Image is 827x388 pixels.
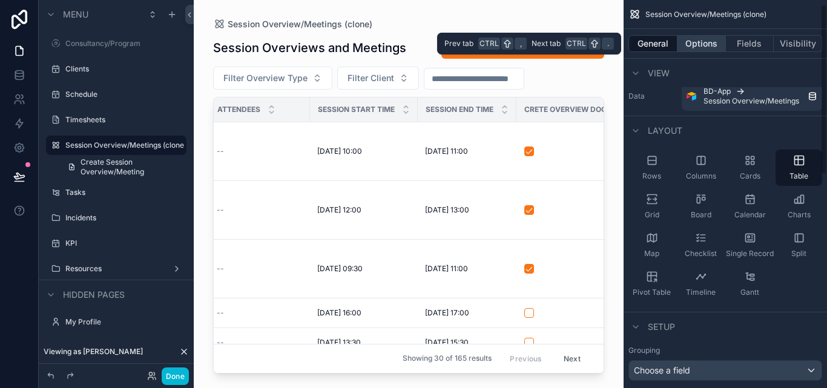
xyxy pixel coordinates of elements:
button: Visibility [774,35,822,52]
span: Menu [63,8,88,21]
span: Next tab [532,39,561,48]
button: Calendar [727,188,773,225]
span: [DATE] 10:00 [317,146,362,156]
span: Columns [686,171,716,181]
a: [DATE] 15:30 [425,338,509,347]
a: -- [217,308,303,318]
label: Data [628,91,677,101]
span: , [516,39,526,48]
label: Grouping [628,346,660,355]
button: Charts [776,188,822,225]
span: Hidden pages [63,289,125,301]
button: Single Record [727,227,773,263]
button: Checklist [677,227,724,263]
label: Resources [65,264,167,274]
span: [DATE] 11:00 [425,146,468,156]
span: Create Session Overview/Meeting [81,157,179,177]
a: [DATE] 09:30 [317,264,410,274]
span: Gantt [740,288,759,297]
a: -- [217,146,303,156]
a: -- [217,205,303,215]
label: Timesheets [65,115,184,125]
button: Gantt [727,266,773,302]
a: [DATE] 13:30 [317,338,410,347]
span: -- [217,338,224,347]
span: -- [217,146,224,156]
button: Choose a field [628,360,822,381]
button: Cards [727,150,773,186]
span: Viewing as [PERSON_NAME] [44,347,143,357]
span: View [648,67,670,79]
span: -- [217,264,224,274]
button: Table [776,150,822,186]
a: [DATE] 11:00 [425,146,509,156]
button: Columns [677,150,724,186]
span: [DATE] 17:00 [425,308,469,318]
span: Session Start Time [318,105,395,114]
a: -- [217,338,303,347]
span: [DATE] 13:00 [425,205,469,215]
a: Consultancy/Program [65,39,184,48]
button: Split [776,227,822,263]
span: [DATE] 13:30 [317,338,361,347]
span: Split [791,249,806,258]
span: Showing 30 of 165 results [403,354,492,364]
a: [DATE] 16:00 [317,308,410,318]
label: Schedule [65,90,184,99]
span: Charts [788,210,811,220]
a: -- [217,264,303,274]
span: Single Record [726,249,774,258]
span: Timeline [686,288,716,297]
button: Options [677,35,726,52]
span: -- [217,205,224,215]
a: [DATE] 12:00 [317,205,410,215]
a: Session Overview/Meetings (clone) [65,140,184,150]
a: My Profile [65,317,184,327]
span: [DATE] 12:00 [317,205,361,215]
button: Select Button [213,67,332,90]
a: KPI [65,238,184,248]
span: Filter Overview Type [223,72,308,84]
a: Session Overview/Meetings (clone) [213,18,372,30]
span: [DATE] 15:30 [425,338,469,347]
span: Calendar [734,210,766,220]
a: [DATE] 11:00 [425,264,509,274]
label: Incidents [65,213,184,223]
span: Ctrl [478,38,500,50]
a: Create Session Overview/Meeting [61,157,186,177]
button: Done [162,367,189,385]
span: Setup [648,321,675,333]
a: [DATE] 17:00 [425,308,509,318]
span: . [603,39,613,48]
a: [DATE] 13:00 [425,205,509,215]
span: Layout [648,125,682,137]
a: BD-AppSession Overview/Meetings [682,82,822,111]
label: Clients [65,64,184,74]
button: Fields [726,35,774,52]
span: Map [644,249,659,258]
h1: Session Overviews and Meetings [213,39,406,56]
span: BD-App [703,87,731,96]
span: Session Overview/Meetings (clone) [645,10,766,19]
span: Ctrl [565,38,587,50]
button: Pivot Table [628,266,675,302]
span: Board [691,210,711,220]
button: Board [677,188,724,225]
span: Crete Overview Doc [524,105,607,114]
span: Filter Client [348,72,394,84]
span: -- [217,308,224,318]
span: Checklist [685,249,717,258]
span: Session Overview/Meetings (clone) [228,18,372,30]
span: Grid [645,210,659,220]
label: Tasks [65,188,184,197]
span: Pivot Table [633,288,671,297]
button: Next [555,349,589,368]
a: [DATE] 10:00 [317,146,410,156]
span: [DATE] 11:00 [425,264,468,274]
span: Table [789,171,808,181]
